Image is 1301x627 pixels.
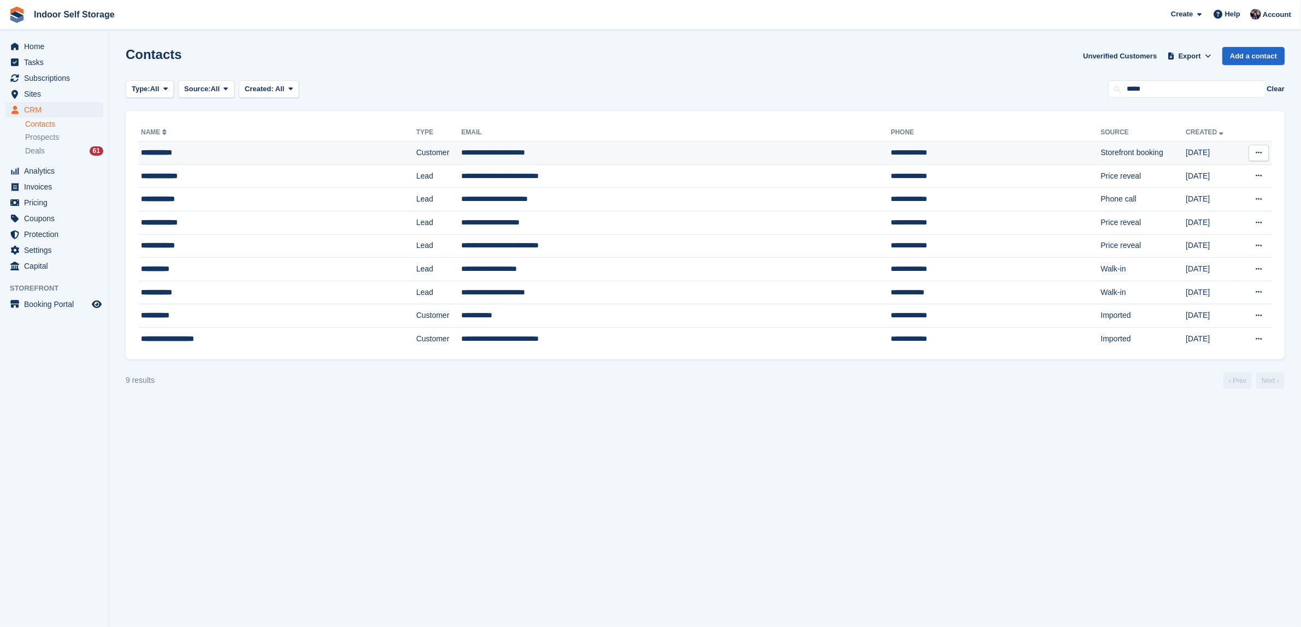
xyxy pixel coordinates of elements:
[416,188,462,211] td: Lead
[25,146,45,156] span: Deals
[1100,281,1186,304] td: Walk-in
[184,84,210,94] span: Source:
[25,145,103,157] a: Deals 61
[5,179,103,194] a: menu
[25,132,59,143] span: Prospects
[24,163,90,179] span: Analytics
[1100,124,1186,141] th: Source
[1250,9,1261,20] img: Sandra Pomeroy
[1186,188,1240,211] td: [DATE]
[1100,258,1186,281] td: Walk-in
[24,179,90,194] span: Invoices
[416,124,462,141] th: Type
[1100,211,1186,234] td: Price reveal
[10,283,109,294] span: Storefront
[5,102,103,117] a: menu
[25,119,103,129] a: Contacts
[416,258,462,281] td: Lead
[126,375,155,386] div: 9 results
[1222,47,1285,65] a: Add a contact
[1100,164,1186,188] td: Price reveal
[239,80,299,98] button: Created: All
[178,80,234,98] button: Source: All
[1100,327,1186,350] td: Imported
[1256,372,1285,389] a: Next
[416,304,462,328] td: Customer
[24,39,90,54] span: Home
[416,164,462,188] td: Lead
[1223,372,1252,389] a: Previous
[126,80,174,98] button: Type: All
[24,211,90,226] span: Coupons
[1186,281,1240,304] td: [DATE]
[1186,164,1240,188] td: [DATE]
[141,128,169,136] a: Name
[24,70,90,86] span: Subscriptions
[1079,47,1161,65] a: Unverified Customers
[1186,327,1240,350] td: [DATE]
[24,195,90,210] span: Pricing
[90,298,103,311] a: Preview store
[5,86,103,102] a: menu
[90,146,103,156] div: 61
[24,227,90,242] span: Protection
[275,85,285,93] span: All
[1186,128,1226,136] a: Created
[5,55,103,70] a: menu
[30,5,119,23] a: Indoor Self Storage
[245,85,274,93] span: Created:
[1186,304,1240,328] td: [DATE]
[1179,51,1201,62] span: Export
[126,47,182,62] h1: Contacts
[24,86,90,102] span: Sites
[1186,141,1240,165] td: [DATE]
[416,211,462,234] td: Lead
[1221,372,1287,389] nav: Page
[25,132,103,143] a: Prospects
[5,227,103,242] a: menu
[5,70,103,86] a: menu
[5,297,103,312] a: menu
[9,7,25,23] img: stora-icon-8386f47178a22dfd0bd8f6a31ec36ba5ce8667c1dd55bd0f319d3a0aa187defe.svg
[1171,9,1193,20] span: Create
[1186,258,1240,281] td: [DATE]
[24,258,90,274] span: Capital
[416,234,462,258] td: Lead
[24,102,90,117] span: CRM
[1165,47,1214,65] button: Export
[1267,84,1285,94] button: Clear
[1100,188,1186,211] td: Phone call
[1186,211,1240,234] td: [DATE]
[132,84,150,94] span: Type:
[416,141,462,165] td: Customer
[5,258,103,274] a: menu
[5,195,103,210] a: menu
[211,84,220,94] span: All
[24,297,90,312] span: Booking Portal
[24,55,90,70] span: Tasks
[1100,141,1186,165] td: Storefront booking
[1186,234,1240,258] td: [DATE]
[1263,9,1291,20] span: Account
[461,124,891,141] th: Email
[5,211,103,226] a: menu
[5,39,103,54] a: menu
[1225,9,1240,20] span: Help
[5,163,103,179] a: menu
[24,242,90,258] span: Settings
[416,327,462,350] td: Customer
[891,124,1100,141] th: Phone
[150,84,160,94] span: All
[1100,234,1186,258] td: Price reveal
[416,281,462,304] td: Lead
[1100,304,1186,328] td: Imported
[5,242,103,258] a: menu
